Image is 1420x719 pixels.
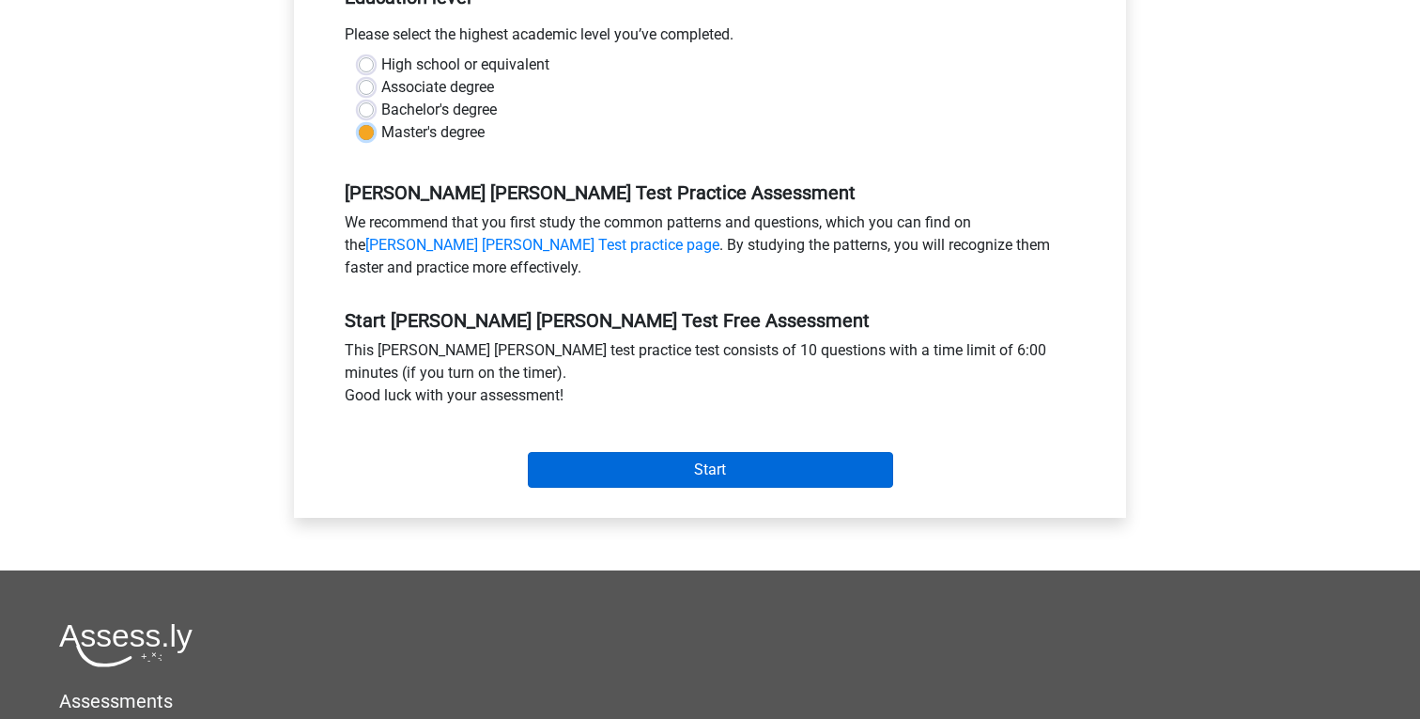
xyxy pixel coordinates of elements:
[528,452,893,488] input: Start
[381,54,549,76] label: High school or equivalent
[365,236,719,254] a: [PERSON_NAME] [PERSON_NAME] Test practice page
[345,309,1075,332] h5: Start [PERSON_NAME] [PERSON_NAME] Test Free Assessment
[59,623,193,667] img: Assessly logo
[381,121,485,144] label: Master's degree
[331,23,1089,54] div: Please select the highest academic level you’ve completed.
[381,99,497,121] label: Bachelor's degree
[345,181,1075,204] h5: [PERSON_NAME] [PERSON_NAME] Test Practice Assessment
[331,211,1089,287] div: We recommend that you first study the common patterns and questions, which you can find on the . ...
[381,76,494,99] label: Associate degree
[59,690,1361,712] h5: Assessments
[331,339,1089,414] div: This [PERSON_NAME] [PERSON_NAME] test practice test consists of 10 questions with a time limit of...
